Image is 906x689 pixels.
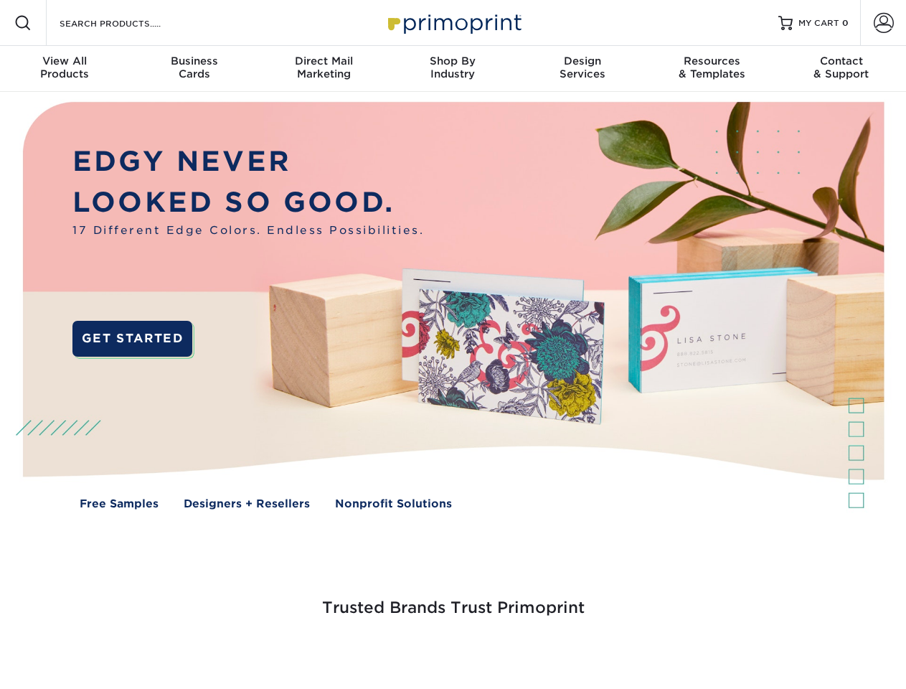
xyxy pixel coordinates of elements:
a: Shop ByIndustry [388,46,517,92]
div: Marketing [259,55,388,80]
input: SEARCH PRODUCTS..... [58,14,198,32]
a: BusinessCards [129,46,258,92]
img: Freeform [215,655,216,655]
span: 17 Different Edge Colors. Endless Possibilities. [72,222,424,239]
img: Primoprint [382,7,525,38]
div: Industry [388,55,517,80]
a: Designers + Resellers [184,496,310,512]
span: 0 [842,18,849,28]
div: Services [518,55,647,80]
p: EDGY NEVER [72,141,424,182]
p: LOOKED SO GOOD. [72,182,424,223]
img: Mini [502,655,503,655]
a: Nonprofit Solutions [335,496,452,512]
span: Business [129,55,258,67]
span: MY CART [798,17,839,29]
div: & Support [777,55,906,80]
span: Design [518,55,647,67]
div: & Templates [647,55,776,80]
a: DesignServices [518,46,647,92]
a: GET STARTED [72,321,192,357]
img: Smoothie King [104,655,105,655]
a: Contact& Support [777,46,906,92]
a: Free Samples [80,496,159,512]
a: Direct MailMarketing [259,46,388,92]
h3: Trusted Brands Trust Primoprint [34,564,873,634]
span: Shop By [388,55,517,67]
img: Google [366,655,367,655]
span: Contact [777,55,906,67]
img: Amazon [638,655,639,655]
span: Direct Mail [259,55,388,67]
div: Cards [129,55,258,80]
span: Resources [647,55,776,67]
a: Resources& Templates [647,46,776,92]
